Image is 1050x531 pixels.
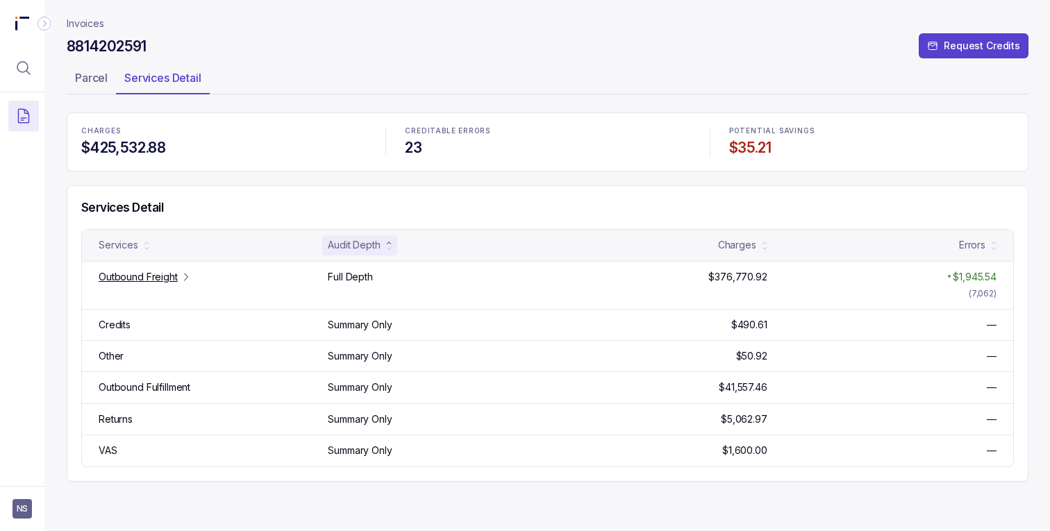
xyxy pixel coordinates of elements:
[987,412,997,426] span: —
[721,412,767,426] p: $5,062.97
[12,499,32,519] button: User initials
[947,275,951,278] img: green pointer downwards
[116,67,210,94] li: Tab Services Detail
[81,138,366,158] h4: $425,532.88
[969,287,997,301] div: (7,062)
[328,412,392,426] p: Summary Only
[719,380,767,394] p: $41,557.46
[987,380,997,394] span: —
[99,238,138,252] div: Services
[405,127,690,135] p: CREDITABLE ERRORS
[987,349,997,363] span: —
[124,69,201,86] p: Services Detail
[718,238,756,252] div: Charges
[729,138,1014,158] h4: $35.21
[919,33,1028,58] button: Request Credits
[959,238,985,252] div: Errors
[328,318,392,332] p: Summary Only
[8,53,39,83] button: Menu Icon Button MagnifyingGlassIcon
[987,444,997,457] span: —
[67,17,104,31] a: Invoices
[328,444,392,457] p: Summary Only
[81,200,1014,215] h5: Services Detail
[328,270,373,284] p: Full Depth
[67,37,147,56] h4: 8814202591
[953,270,997,284] p: $1,945.54
[736,349,767,363] p: $50.92
[99,380,190,394] p: Outbound Fulfillment
[99,349,124,363] p: Other
[99,412,133,426] p: Returns
[708,270,767,284] p: $376,770.92
[722,444,767,457] p: $1,600.00
[405,138,690,158] h4: 23
[987,318,997,332] span: —
[67,67,1028,94] ul: Tab Group
[36,15,53,32] div: Collapse Icon
[729,127,1014,135] p: POTENTIAL SAVINGS
[328,349,392,363] p: Summary Only
[8,101,39,131] button: Menu Icon Button DocumentTextIcon
[328,238,380,252] div: Audit Depth
[67,67,116,94] li: Tab Parcel
[75,69,108,86] p: Parcel
[99,270,178,284] p: Outbound Freight
[99,444,117,457] p: VAS
[328,380,392,394] p: Summary Only
[67,17,104,31] nav: breadcrumb
[81,127,366,135] p: CHARGES
[731,318,767,332] p: $490.61
[99,318,131,332] p: Credits
[944,39,1020,53] p: Request Credits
